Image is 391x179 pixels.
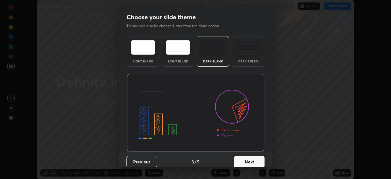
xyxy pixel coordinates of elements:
button: Next [234,156,265,168]
button: Previous [126,156,157,168]
div: Dark Ruled [236,60,260,63]
div: Light Ruled [166,60,190,63]
div: Light Blank [131,60,155,63]
img: lightTheme.e5ed3b09.svg [131,40,155,55]
h4: 5 [197,158,199,165]
h2: Choose your slide theme [126,13,196,21]
img: darkThemeBanner.d06ce4a2.svg [127,74,265,152]
p: Theme can also be changed later from the More option [126,23,225,29]
h4: 3 [192,158,194,165]
h4: / [195,158,196,165]
img: darkRuledTheme.de295e13.svg [236,40,260,55]
div: Dark Blank [201,60,225,63]
img: darkTheme.f0cc69e5.svg [201,40,225,55]
img: lightRuledTheme.5fabf969.svg [166,40,190,55]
